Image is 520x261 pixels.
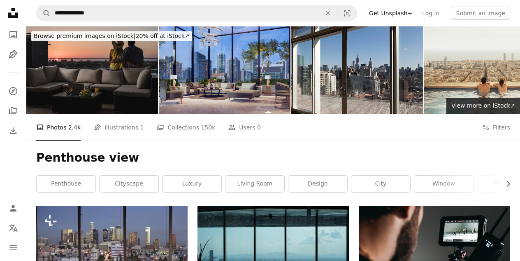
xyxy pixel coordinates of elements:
a: Illustrations 1 [94,114,144,141]
a: city [351,176,410,192]
a: Collections [5,103,21,119]
img: Night scene modern living room with metropolis view background 3d render [159,26,290,114]
a: Browse premium images on iStock|20% off at iStock↗ [26,26,197,46]
a: Download History [5,122,21,139]
img: Rear view of embraced couple looking at sunrise from a penthouse terrace. [26,26,158,114]
button: Menu [5,240,21,256]
span: View more on iStock ↗ [451,102,515,109]
a: Users 0 [228,114,261,141]
button: scroll list to the right [501,176,510,192]
button: Filters [482,114,510,141]
button: Visual search [337,5,357,21]
a: living room [225,176,284,192]
a: View more on iStock↗ [446,98,520,114]
button: Search Unsplash [37,5,51,21]
span: 1 [140,123,144,132]
a: Illustrations [5,46,21,63]
button: Language [5,220,21,236]
a: penthouse [37,176,95,192]
a: design [288,176,347,192]
a: Log in / Sign up [5,200,21,216]
a: Log in [417,7,444,20]
span: 150k [201,123,215,132]
a: Collections 150k [157,114,215,141]
a: window [414,176,473,192]
a: Photos [5,26,21,43]
span: Browse premium images on iStock | [34,33,135,39]
a: Explore [5,83,21,99]
form: Find visuals sitewide [36,5,357,21]
a: luxury [162,176,221,192]
img: Penthouse View of Manhattan in New York City [291,26,423,114]
a: Get Unsplash+ [364,7,417,20]
a: cityscape [100,176,158,192]
button: Clear [319,5,337,21]
h1: Penthouse view [36,150,510,165]
span: 0 [257,123,261,132]
button: Submit an image [451,7,510,20]
a: furniture inside room with full glass windows [197,253,349,260]
div: 20% off at iStock ↗ [31,31,192,41]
